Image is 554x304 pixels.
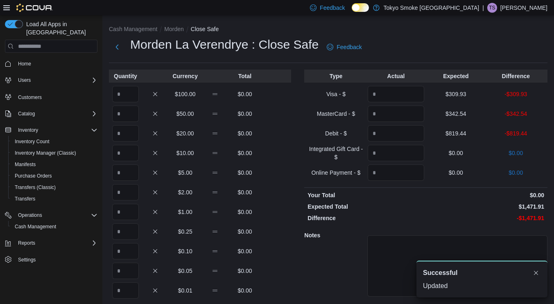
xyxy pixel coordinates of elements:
[304,227,366,243] h5: Notes
[191,26,219,32] button: Close Safe
[18,94,42,101] span: Customers
[11,137,53,146] a: Inventory Count
[500,3,547,13] p: [PERSON_NAME]
[488,169,544,177] p: $0.00
[8,193,101,205] button: Transfers
[427,149,484,157] p: $0.00
[112,164,139,181] input: Quantity
[112,106,139,122] input: Quantity
[482,3,484,13] p: |
[368,125,424,142] input: Quantity
[11,194,38,204] a: Transfers
[15,184,56,191] span: Transfers (Classic)
[172,90,199,98] p: $100.00
[112,223,139,240] input: Quantity
[488,149,544,157] p: $0.00
[109,25,547,35] nav: An example of EuiBreadcrumbs
[232,247,258,255] p: $0.00
[232,188,258,196] p: $0.00
[18,127,38,133] span: Inventory
[15,92,45,102] a: Customers
[232,267,258,275] p: $0.00
[15,75,34,85] button: Users
[308,214,424,222] p: Difference
[423,268,541,278] div: Notification
[232,208,258,216] p: $0.00
[112,125,139,142] input: Quantity
[15,196,35,202] span: Transfers
[8,136,101,147] button: Inventory Count
[427,169,484,177] p: $0.00
[337,43,362,51] span: Feedback
[308,72,364,80] p: Type
[2,108,101,119] button: Catalog
[15,161,36,168] span: Manifests
[2,74,101,86] button: Users
[2,91,101,103] button: Customers
[18,110,35,117] span: Catalog
[112,204,139,220] input: Quantity
[172,72,199,80] p: Currency
[8,221,101,232] button: Cash Management
[488,90,544,98] p: -$309.93
[172,247,199,255] p: $0.10
[11,222,59,232] a: Cash Management
[488,129,544,137] p: -$819.44
[11,171,97,181] span: Purchase Orders
[368,72,424,80] p: Actual
[112,86,139,102] input: Quantity
[11,182,59,192] a: Transfers (Classic)
[308,90,364,98] p: Visa - $
[15,210,97,220] span: Operations
[308,203,424,211] p: Expected Total
[427,90,484,98] p: $309.93
[11,160,39,169] a: Manifests
[11,160,97,169] span: Manifests
[109,26,157,32] button: Cash Management
[8,159,101,170] button: Manifests
[8,170,101,182] button: Purchase Orders
[232,110,258,118] p: $0.00
[112,145,139,161] input: Quantity
[320,4,345,12] span: Feedback
[8,182,101,193] button: Transfers (Classic)
[2,124,101,136] button: Inventory
[427,110,484,118] p: $342.54
[384,3,479,13] p: Tokyo Smoke [GEOGRAPHIC_DATA]
[15,59,34,69] a: Home
[232,286,258,295] p: $0.00
[18,61,31,67] span: Home
[172,208,199,216] p: $1.00
[15,210,45,220] button: Operations
[15,59,97,69] span: Home
[308,169,364,177] p: Online Payment - $
[15,125,41,135] button: Inventory
[352,3,369,12] input: Dark Mode
[112,243,139,259] input: Quantity
[2,237,101,249] button: Reports
[109,39,125,55] button: Next
[15,138,50,145] span: Inventory Count
[308,145,364,161] p: Integrated Gift Card - $
[15,109,97,119] span: Catalog
[15,75,97,85] span: Users
[308,191,424,199] p: Your Total
[164,26,183,32] button: Morden
[368,164,424,181] input: Quantity
[172,149,199,157] p: $10.00
[11,137,97,146] span: Inventory Count
[423,281,541,291] div: Updated
[427,203,544,211] p: $1,471.91
[15,109,38,119] button: Catalog
[172,110,199,118] p: $50.00
[15,238,38,248] button: Reports
[18,240,35,246] span: Reports
[112,282,139,299] input: Quantity
[427,72,484,80] p: Expected
[18,77,31,83] span: Users
[232,129,258,137] p: $0.00
[232,72,258,80] p: Total
[11,148,97,158] span: Inventory Manager (Classic)
[427,191,544,199] p: $0.00
[487,3,497,13] div: Tyson Stebe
